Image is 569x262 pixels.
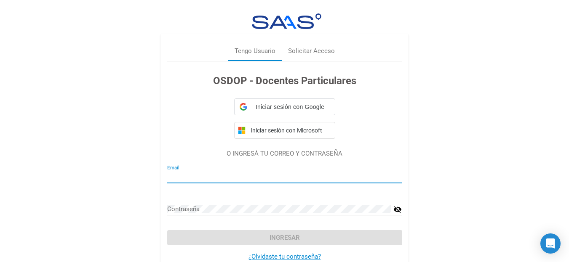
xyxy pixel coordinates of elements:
span: Iniciar sesión con Microsoft [249,127,331,134]
div: Open Intercom Messenger [540,233,561,254]
a: ¿Olvidaste tu contraseña? [248,253,321,260]
button: Iniciar sesión con Microsoft [234,122,335,139]
button: Ingresar [167,230,402,245]
div: Tengo Usuario [235,46,275,56]
mat-icon: visibility_off [393,204,402,214]
span: Iniciar sesión con Google [251,103,330,111]
div: Iniciar sesión con Google [234,98,335,115]
span: Ingresar [270,234,300,241]
p: O INGRESÁ TU CORREO Y CONTRASEÑA [167,149,402,159]
div: Solicitar Acceso [288,46,335,56]
h3: OSDOP - Docentes Particulares [167,73,402,88]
